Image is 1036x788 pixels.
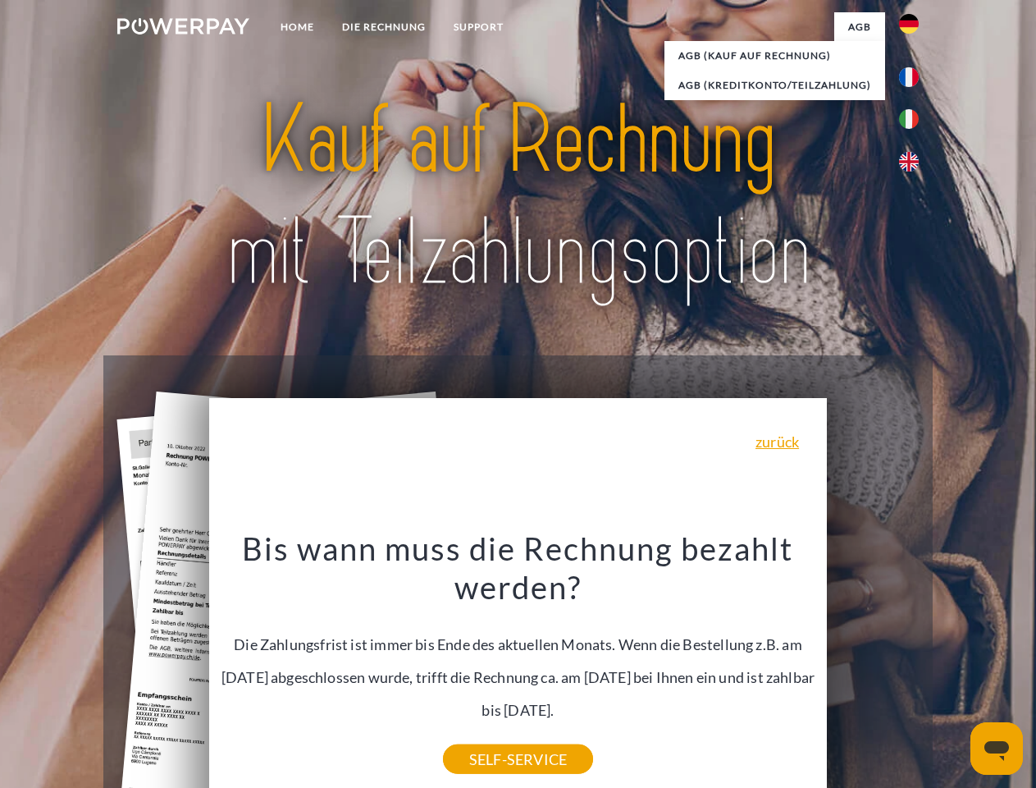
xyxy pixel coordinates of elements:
[219,529,818,759] div: Die Zahlungsfrist ist immer bis Ende des aktuellen Monats. Wenn die Bestellung z.B. am [DATE] abg...
[664,71,885,100] a: AGB (Kreditkonto/Teilzahlung)
[443,744,593,774] a: SELF-SERVICE
[834,12,885,42] a: agb
[117,18,249,34] img: logo-powerpay-white.svg
[899,109,919,129] img: it
[755,434,799,449] a: zurück
[899,67,919,87] img: fr
[328,12,440,42] a: DIE RECHNUNG
[664,41,885,71] a: AGB (Kauf auf Rechnung)
[219,529,818,607] h3: Bis wann muss die Rechnung bezahlt werden?
[899,14,919,34] img: de
[267,12,328,42] a: Home
[970,722,1023,775] iframe: Schaltfläche zum Öffnen des Messaging-Fensters
[157,79,879,314] img: title-powerpay_de.svg
[440,12,518,42] a: SUPPORT
[899,152,919,172] img: en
